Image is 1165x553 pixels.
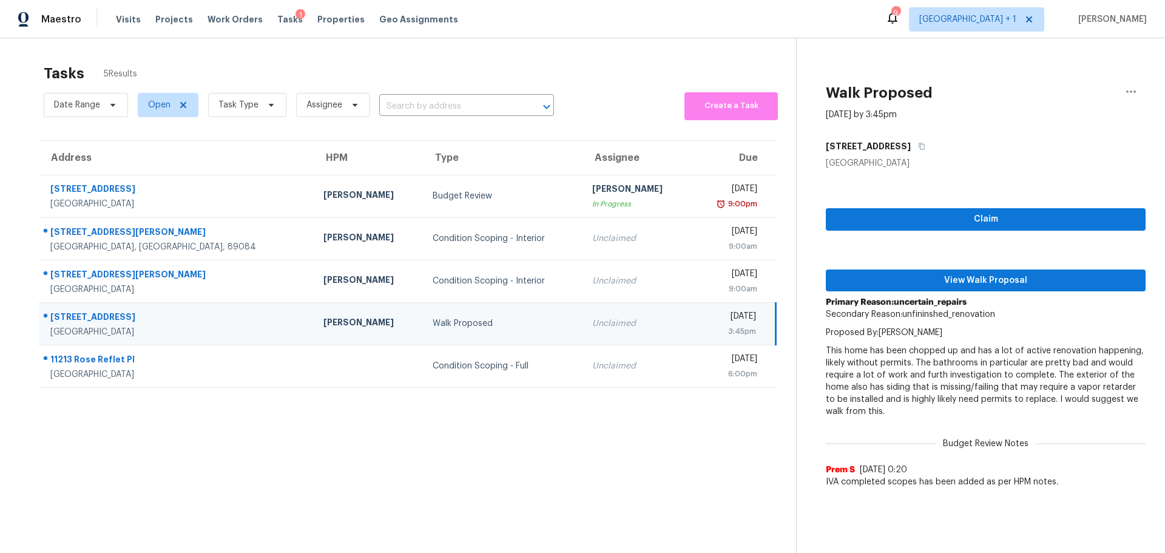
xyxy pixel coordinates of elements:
div: Condition Scoping - Interior [433,232,573,245]
div: [DATE] [701,225,757,240]
div: 9:00am [701,240,757,253]
div: [STREET_ADDRESS][PERSON_NAME] [50,226,304,241]
div: [PERSON_NAME] [323,274,413,289]
div: Condition Scoping - Full [433,360,573,372]
p: This home has been chopped up and has a lot of active renovation happening, likely without permit... [826,345,1146,418]
div: In Progress [592,198,681,210]
span: Properties [317,13,365,25]
div: Unclaimed [592,232,681,245]
div: 11213 Rose Reflet Pl [50,353,304,368]
input: Search by address [379,97,520,116]
div: [PERSON_NAME] [323,316,413,331]
span: Open [148,99,171,111]
div: 9 [891,7,900,19]
span: Date Range [54,99,100,111]
div: 9:00am [701,283,757,295]
span: Task Type [218,99,258,111]
span: Secondary Reason: unfininshed_renovation [826,310,995,319]
div: Walk Proposed [433,317,573,330]
span: Maestro [41,13,81,25]
h2: Walk Proposed [826,87,933,99]
div: Unclaimed [592,317,681,330]
div: [GEOGRAPHIC_DATA] [50,326,304,338]
div: [STREET_ADDRESS] [50,183,304,198]
th: HPM [314,141,422,175]
div: Unclaimed [592,275,681,287]
div: Budget Review [433,190,573,202]
div: [DATE] [701,183,757,198]
span: IVA completed scopes has been added as per HPM notes. [826,476,1146,488]
button: Open [538,98,555,115]
span: Assignee [306,99,342,111]
div: 3:45pm [701,325,756,338]
span: View Walk Proposal [836,273,1136,288]
span: Geo Assignments [379,13,458,25]
button: Claim [826,208,1146,231]
img: Overdue Alarm Icon [716,198,726,210]
div: [GEOGRAPHIC_DATA] [50,198,304,210]
span: [PERSON_NAME] [1073,13,1147,25]
div: Condition Scoping - Interior [433,275,573,287]
span: Create a Task [691,99,772,113]
button: View Walk Proposal [826,270,1146,292]
div: [DATE] [701,268,757,283]
h2: Tasks [44,67,84,80]
th: Assignee [582,141,691,175]
div: Unclaimed [592,360,681,372]
div: 6:00pm [701,368,757,380]
div: [STREET_ADDRESS][PERSON_NAME] [50,268,304,283]
p: Proposed By: [PERSON_NAME] [826,327,1146,339]
button: Copy Address [911,135,927,157]
span: Prem S [826,464,855,476]
div: [GEOGRAPHIC_DATA] [50,283,304,296]
div: [GEOGRAPHIC_DATA], [GEOGRAPHIC_DATA], 89084 [50,241,304,253]
div: [DATE] by 3:45pm [826,109,897,121]
div: 9:00pm [726,198,757,210]
span: Budget Review Notes [936,438,1036,450]
div: 1 [295,9,305,21]
span: Projects [155,13,193,25]
th: Type [423,141,582,175]
span: Work Orders [208,13,263,25]
div: [STREET_ADDRESS] [50,311,304,326]
div: [GEOGRAPHIC_DATA] [826,157,1146,169]
div: [PERSON_NAME] [323,231,413,246]
span: Visits [116,13,141,25]
th: Due [691,141,775,175]
div: [PERSON_NAME] [592,183,681,198]
span: Tasks [277,15,303,24]
span: [DATE] 0:20 [860,466,907,474]
span: [GEOGRAPHIC_DATA] + 1 [919,13,1016,25]
div: [PERSON_NAME] [323,189,413,204]
span: Claim [836,212,1136,227]
h5: [STREET_ADDRESS] [826,140,911,152]
div: [DATE] [701,310,756,325]
span: 5 Results [104,68,137,80]
b: Primary Reason: uncertain_repairs [826,298,967,307]
div: [DATE] [701,353,757,368]
button: Create a Task [684,92,778,120]
th: Address [39,141,314,175]
div: [GEOGRAPHIC_DATA] [50,368,304,381]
